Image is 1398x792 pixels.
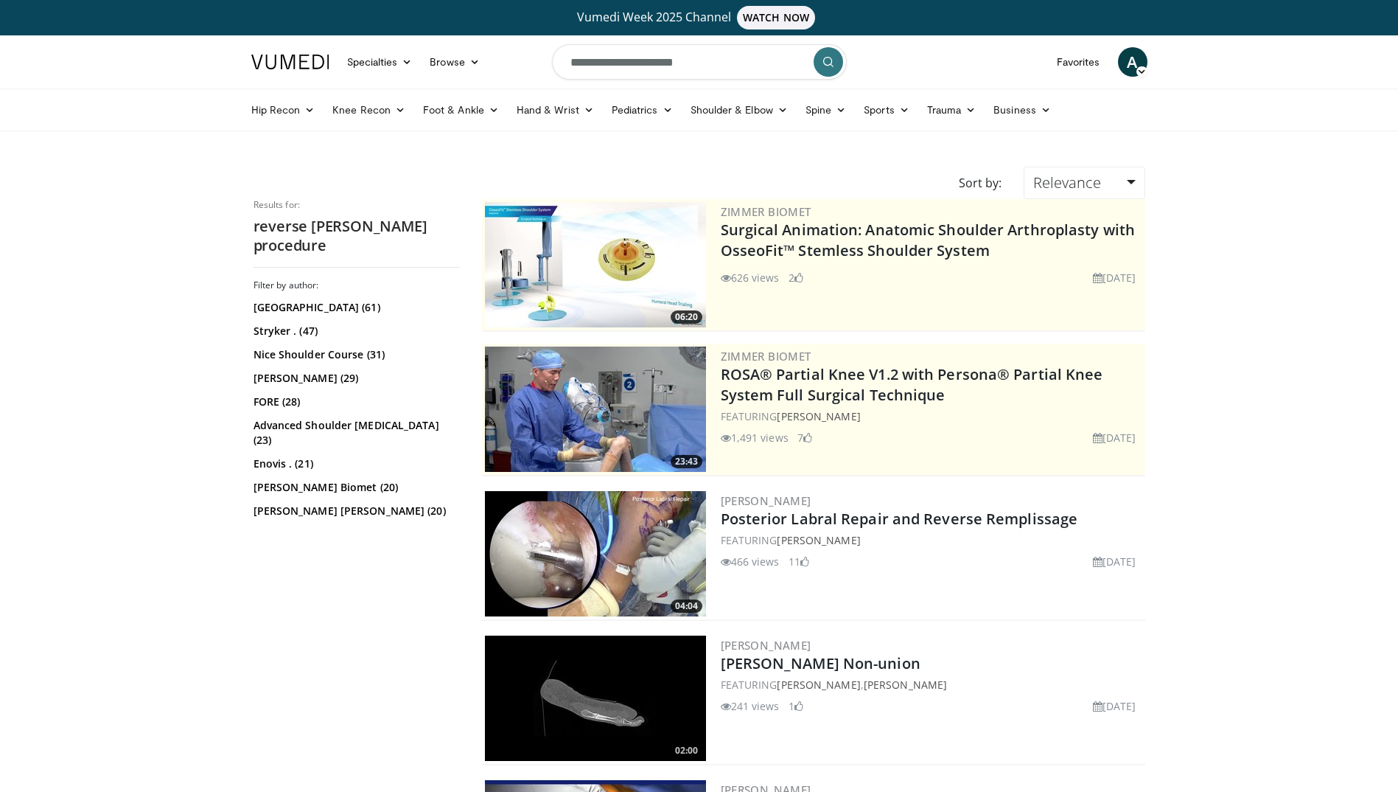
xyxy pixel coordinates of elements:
li: 241 views [721,698,780,714]
li: [DATE] [1093,554,1136,569]
div: FEATURING [721,532,1142,548]
a: Business [985,95,1060,125]
a: [PERSON_NAME] [777,409,860,423]
li: 2 [789,270,803,285]
div: FEATURING , [721,677,1142,692]
a: 04:04 [485,491,706,616]
li: 11 [789,554,809,569]
span: 06:20 [671,310,702,324]
a: Surgical Animation: Anatomic Shoulder Arthroplasty with OsseoFit™ Stemless Shoulder System [721,220,1136,260]
a: Nice Shoulder Course (31) [254,347,456,362]
a: [PERSON_NAME] Biomet (20) [254,480,456,495]
a: Spine [797,95,855,125]
a: [PERSON_NAME] [721,493,811,508]
img: b877a93d-eef9-48fc-9f50-4962248618ce.300x170_q85_crop-smart_upscale.jpg [485,636,706,761]
img: 99b1778f-d2b2-419a-8659-7269f4b428ba.300x170_q85_crop-smart_upscale.jpg [485,347,706,472]
span: Relevance [1033,173,1101,192]
li: [DATE] [1093,430,1136,445]
a: Trauma [918,95,985,125]
a: Browse [421,47,489,77]
a: FORE (28) [254,395,456,409]
li: 626 views [721,270,780,285]
a: Hip Recon [242,95,324,125]
a: Vumedi Week 2025 ChannelWATCH NOW [254,6,1145,29]
a: Zimmer Biomet [721,349,811,364]
li: 1,491 views [721,430,789,445]
a: Enovis . (21) [254,456,456,471]
a: Foot & Ankle [414,95,508,125]
a: Stryker . (47) [254,324,456,338]
a: [PERSON_NAME] [721,638,811,653]
a: [PERSON_NAME] (29) [254,371,456,386]
a: [GEOGRAPHIC_DATA] (61) [254,300,456,315]
span: 23:43 [671,455,702,468]
li: 7 [797,430,812,445]
span: 04:04 [671,600,702,613]
a: Hand & Wrist [508,95,603,125]
h2: reverse [PERSON_NAME] procedure [254,217,460,255]
img: VuMedi Logo [251,55,329,69]
a: A [1118,47,1147,77]
a: [PERSON_NAME] Non-union [721,653,920,673]
span: 02:00 [671,744,702,757]
a: [PERSON_NAME] [777,678,860,692]
li: [DATE] [1093,698,1136,714]
li: 466 views [721,554,780,569]
img: 84e7f812-2061-4fff-86f6-cdff29f66ef4.300x170_q85_crop-smart_upscale.jpg [485,202,706,327]
a: Zimmer Biomet [721,204,811,219]
a: [PERSON_NAME] [777,533,860,547]
a: [PERSON_NAME] [PERSON_NAME] (20) [254,504,456,518]
div: Sort by: [948,167,1013,199]
a: Relevance [1024,167,1144,199]
a: Shoulder & Elbow [682,95,797,125]
a: [PERSON_NAME] [864,678,947,692]
div: FEATURING [721,409,1142,424]
h3: Filter by author: [254,279,460,291]
a: Knee Recon [324,95,414,125]
a: Favorites [1048,47,1109,77]
a: 06:20 [485,202,706,327]
a: Sports [855,95,918,125]
a: 02:00 [485,636,706,761]
a: Advanced Shoulder [MEDICAL_DATA] (23) [254,418,456,448]
a: Posterior Labral Repair and Reverse Remplissage [721,509,1078,529]
a: Pediatrics [603,95,682,125]
a: ROSA® Partial Knee V1.2 with Persona® Partial Knee System Full Surgical Technique [721,364,1103,405]
img: 6440c6e0-ba58-4209-981d-a048b277fbea.300x170_q85_crop-smart_upscale.jpg [485,491,706,616]
li: [DATE] [1093,270,1136,285]
p: Results for: [254,199,460,211]
a: 23:43 [485,347,706,472]
input: Search topics, interventions [552,44,847,80]
li: 1 [789,698,803,714]
a: Specialties [338,47,422,77]
span: WATCH NOW [737,6,815,29]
